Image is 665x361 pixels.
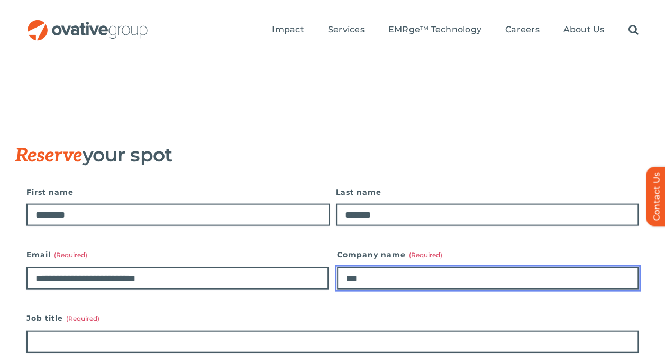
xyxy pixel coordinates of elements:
a: About Us [563,24,604,36]
a: Search [628,24,638,36]
a: Impact [272,24,304,36]
span: (Required) [66,314,99,322]
a: EMRge™ Technology [388,24,481,36]
span: (Required) [409,251,442,259]
label: Email [26,247,329,262]
a: Services [328,24,365,36]
label: Last name [336,185,639,200]
span: Impact [272,24,304,35]
label: First name [26,185,330,200]
span: About Us [563,24,604,35]
a: Careers [505,24,540,36]
a: OG_Full_horizontal_RGB [26,19,149,29]
span: (Required) [54,251,87,259]
h3: your spot [15,144,597,166]
span: Reserve [15,144,83,167]
nav: Menu [272,13,638,47]
label: Company name [337,247,639,262]
span: Careers [505,24,540,35]
label: Job title [26,311,639,326]
span: EMRge™ Technology [388,24,481,35]
span: Services [328,24,365,35]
